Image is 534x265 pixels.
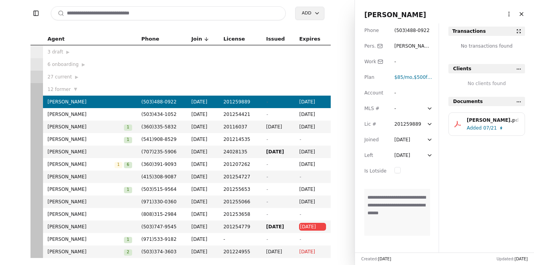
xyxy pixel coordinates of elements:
span: 201214535 [223,135,256,143]
span: ( 415 ) 308 - 9087 [142,174,177,180]
div: 6 onboarding [48,60,132,68]
span: - [266,199,268,205]
span: [PERSON_NAME] [48,98,132,106]
div: 27 current [48,73,132,81]
span: 201255653 [223,185,256,193]
span: ( 541 ) 908 - 8529 [142,137,177,142]
span: Documents [453,98,483,105]
span: [DATE] [192,135,214,143]
span: ▶ [75,74,78,81]
span: [PERSON_NAME] [48,173,132,181]
button: 1 [124,135,132,143]
span: 2 [124,249,132,256]
span: 201207262 [223,160,256,168]
button: 1 [124,123,132,131]
button: [PERSON_NAME].pdfAdded07/21 [448,112,525,136]
span: ▶ [66,49,70,56]
div: Plan [364,73,387,81]
span: - [266,99,268,105]
span: [DATE] [299,110,326,118]
span: - [299,137,301,142]
div: - [394,58,409,66]
span: [PERSON_NAME] [48,235,124,243]
span: - [266,162,268,167]
span: [DATE] [266,148,290,156]
span: , [394,75,414,80]
span: [PERSON_NAME] [48,210,132,218]
span: 1 [115,162,122,168]
span: [DATE] [299,198,326,206]
span: Clients [453,65,471,73]
span: ( 503 ) 434 - 1052 [142,112,177,117]
span: [DATE] [299,248,326,256]
div: Left [364,151,387,159]
div: No transactions found [448,42,525,55]
span: [DATE] [192,98,214,106]
button: 1 [124,235,132,243]
span: 1 [124,237,132,243]
span: ( 707 ) 235 - 5906 [142,149,177,155]
div: Updated: [496,256,528,262]
span: 201255066 [223,198,256,206]
span: [PERSON_NAME] [48,135,124,143]
span: 1 [124,187,132,193]
span: [PERSON_NAME] [48,223,132,231]
span: 201254421 [223,110,256,118]
span: - [266,137,268,142]
span: - [266,212,268,217]
span: [DATE] [192,160,214,168]
button: 1 [115,160,122,168]
span: [DATE] [299,185,326,193]
div: 201259889 [394,120,421,128]
span: [DATE] [266,123,290,131]
span: - [266,237,268,242]
span: [PERSON_NAME][EMAIL_ADDRESS][DOMAIN_NAME] [394,43,432,72]
button: 2 [124,248,132,256]
div: Pers. [364,42,387,50]
div: 3 draft [48,48,132,56]
span: - [299,174,301,180]
button: Add [295,7,324,20]
span: 201254779 [223,223,256,231]
span: [DATE] [192,223,214,231]
span: [DATE] [300,223,325,231]
span: Added [467,124,482,132]
span: ( 971 ) 533 - 9182 [142,237,177,242]
span: [PERSON_NAME] [48,160,115,168]
span: [PERSON_NAME] [48,123,124,131]
span: License [223,35,245,43]
span: [PERSON_NAME] [364,11,426,19]
span: - [223,235,256,243]
span: [DATE] [192,210,214,218]
span: [DATE] [192,198,214,206]
span: [DATE] [192,110,214,118]
div: Account [364,89,387,97]
span: [DATE] [192,185,214,193]
span: ( 503 ) 747 - 9545 [142,224,177,229]
div: [DATE] [394,151,410,159]
span: - [299,237,301,242]
div: Work [364,58,387,66]
span: [DATE] [299,160,326,168]
span: ( 360 ) 391 - 9093 [142,162,177,167]
span: [DATE] [514,257,528,261]
span: 201224955 [223,248,256,256]
span: 20116037 [223,123,256,131]
div: - [394,105,409,112]
span: [DATE] [192,248,214,256]
span: 1 [124,137,132,143]
span: - [299,212,301,217]
div: No clients found [448,80,525,87]
span: [PERSON_NAME] [48,248,124,256]
span: [PERSON_NAME] [48,198,132,206]
span: Join [192,35,202,43]
span: [DATE] [299,123,326,131]
span: ( 808 ) 315 - 2984 [142,212,177,217]
div: - [394,89,409,97]
span: [DATE] [192,123,214,131]
span: 24028135 [223,148,256,156]
button: 1 [124,185,132,193]
button: 6 [124,160,132,168]
span: 6 [124,162,132,168]
span: [DATE] [192,148,214,156]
